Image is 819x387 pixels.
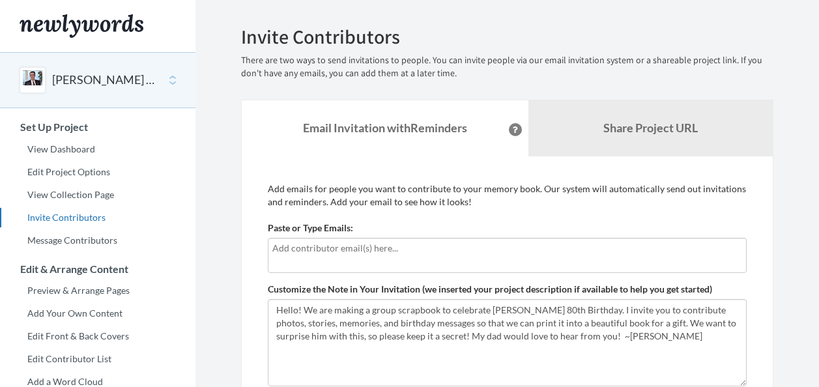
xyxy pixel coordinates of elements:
h3: Set Up Project [1,121,195,133]
p: There are two ways to send invitations to people. You can invite people via our email invitation ... [241,54,773,80]
label: Paste or Type Emails: [268,222,353,235]
img: Newlywords logo [20,14,143,38]
b: Share Project URL [603,121,698,135]
h2: Invite Contributors [241,26,773,48]
p: Add emails for people you want to contribute to your memory book. Our system will automatically s... [268,182,747,208]
strong: Email Invitation with Reminders [303,121,467,135]
textarea: Hello! We are making a group scrapbook to celebrate [PERSON_NAME] 80th Birthday. I invite you to ... [268,299,747,386]
button: [PERSON_NAME] 80th Birthday - SECRET PROJECT 😉 [52,72,158,89]
label: Customize the Note in Your Invitation (we inserted your project description if available to help ... [268,283,712,296]
h3: Edit & Arrange Content [1,263,195,275]
input: Add contributor email(s) here... [272,241,742,255]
